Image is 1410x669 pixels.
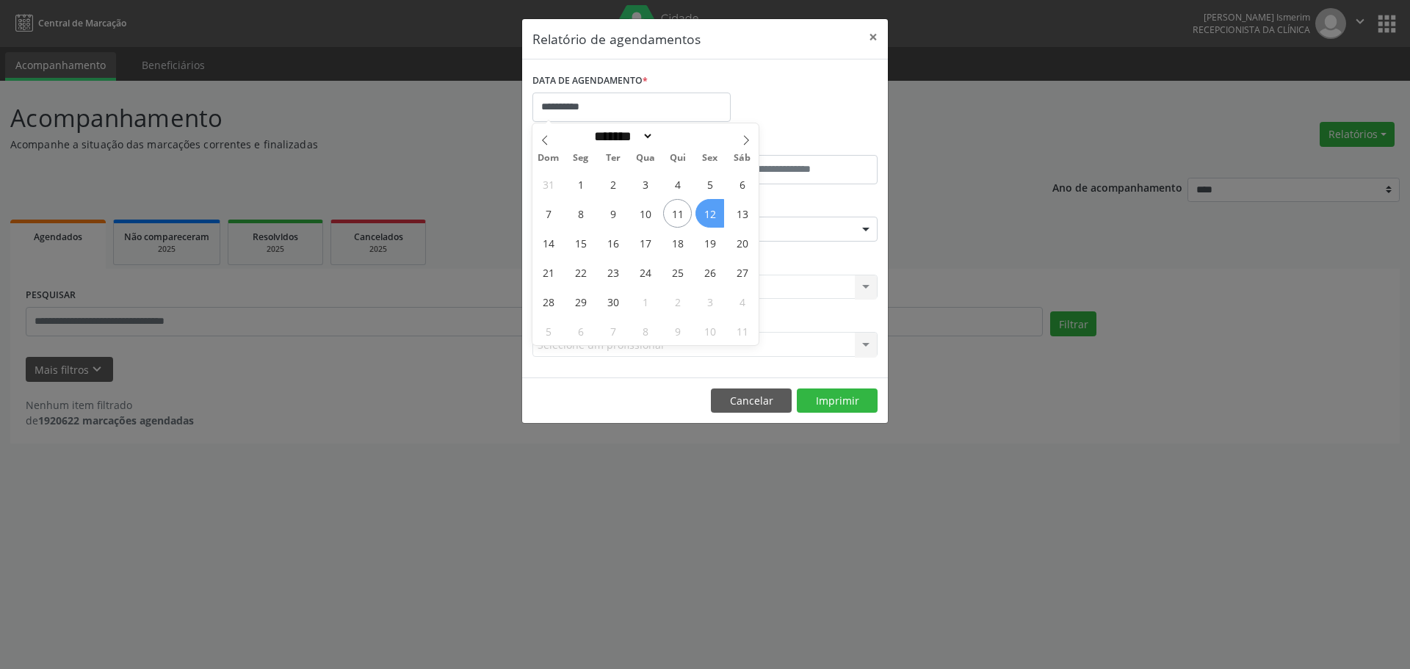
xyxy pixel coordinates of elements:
span: Outubro 8, 2025 [631,317,659,345]
span: Setembro 28, 2025 [534,287,563,316]
span: Setembro 15, 2025 [566,228,595,257]
span: Setembro 25, 2025 [663,258,692,286]
span: Outubro 7, 2025 [599,317,627,345]
span: Setembro 7, 2025 [534,199,563,228]
button: Close [858,19,888,55]
span: Setembro 9, 2025 [599,199,627,228]
span: Outubro 1, 2025 [631,287,659,316]
span: Ter [597,153,629,163]
label: ATÉ [709,132,878,155]
select: Month [589,129,654,144]
span: Outubro 3, 2025 [695,287,724,316]
span: Outubro 11, 2025 [728,317,756,345]
h5: Relatório de agendamentos [532,29,701,48]
span: Setembro 5, 2025 [695,170,724,198]
span: Setembro 8, 2025 [566,199,595,228]
button: Imprimir [797,388,878,413]
span: Sáb [726,153,759,163]
span: Outubro 9, 2025 [663,317,692,345]
span: Setembro 6, 2025 [728,170,756,198]
span: Setembro 22, 2025 [566,258,595,286]
span: Setembro 18, 2025 [663,228,692,257]
span: Qua [629,153,662,163]
span: Setembro 13, 2025 [728,199,756,228]
label: DATA DE AGENDAMENTO [532,70,648,93]
button: Cancelar [711,388,792,413]
span: Setembro 24, 2025 [631,258,659,286]
span: Setembro 1, 2025 [566,170,595,198]
input: Year [654,129,702,144]
span: Outubro 4, 2025 [728,287,756,316]
span: Seg [565,153,597,163]
span: Setembro 27, 2025 [728,258,756,286]
span: Sex [694,153,726,163]
span: Agosto 31, 2025 [534,170,563,198]
span: Setembro 12, 2025 [695,199,724,228]
span: Setembro 16, 2025 [599,228,627,257]
span: Setembro 4, 2025 [663,170,692,198]
span: Qui [662,153,694,163]
span: Setembro 14, 2025 [534,228,563,257]
span: Setembro 10, 2025 [631,199,659,228]
span: Setembro 19, 2025 [695,228,724,257]
span: Outubro 5, 2025 [534,317,563,345]
span: Setembro 23, 2025 [599,258,627,286]
span: Setembro 29, 2025 [566,287,595,316]
span: Setembro 2, 2025 [599,170,627,198]
span: Outubro 6, 2025 [566,317,595,345]
span: Setembro 21, 2025 [534,258,563,286]
span: Outubro 2, 2025 [663,287,692,316]
span: Setembro 11, 2025 [663,199,692,228]
span: Dom [532,153,565,163]
span: Setembro 20, 2025 [728,228,756,257]
span: Setembro 26, 2025 [695,258,724,286]
span: Outubro 10, 2025 [695,317,724,345]
span: Setembro 17, 2025 [631,228,659,257]
span: Setembro 3, 2025 [631,170,659,198]
span: Setembro 30, 2025 [599,287,627,316]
